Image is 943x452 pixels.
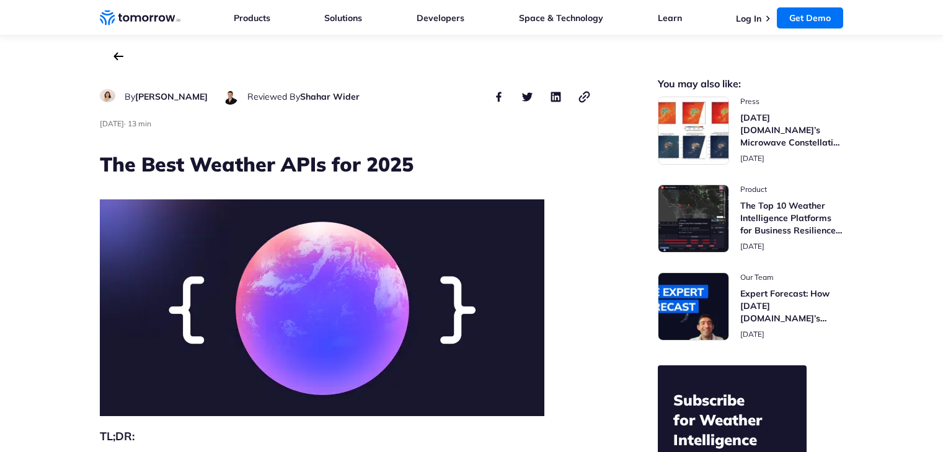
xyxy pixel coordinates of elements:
[658,12,682,24] a: Learn
[740,241,764,251] span: publish date
[128,119,151,128] span: Estimated reading time
[492,89,507,104] button: share this post on facebook
[658,97,844,165] a: Read Tomorrow.io’s Microwave Constellation Ready To Help This Hurricane Season
[100,9,180,27] a: Home link
[740,329,764,339] span: publish date
[125,89,208,104] div: author name
[247,91,300,102] span: Reviewed By
[100,119,124,128] span: publish date
[100,89,115,102] img: Ruth Favela
[736,13,761,24] a: Log In
[549,89,564,104] button: share this post on linkedin
[740,199,844,237] h3: The Top 10 Weather Intelligence Platforms for Business Resilience in [DATE]
[740,185,844,194] span: post catecory
[658,79,844,89] h2: You may also like:
[247,89,360,104] div: author name
[324,12,362,24] a: Solutions
[577,89,592,104] button: copy link to clipboard
[777,7,843,28] a: Get Demo
[100,150,592,178] h1: The Best Weather APIs for 2025
[740,287,844,324] h3: Expert Forecast: How [DATE][DOMAIN_NAME]’s Microwave Sounders Are Revolutionizing Hurricane Monit...
[658,185,844,253] a: Read The Top 10 Weather Intelligence Platforms for Business Resilience in 2025
[223,89,238,105] img: Shahar Wider
[519,12,603,24] a: Space & Technology
[113,52,123,61] a: back to the main blog page
[520,89,535,104] button: share this post on twitter
[417,12,464,24] a: Developers
[125,91,135,102] span: By
[740,97,844,106] span: post catecory
[740,272,844,282] span: post catecory
[234,12,270,24] a: Products
[740,111,844,149] h3: [DATE][DOMAIN_NAME]’s Microwave Constellation Ready To Help This Hurricane Season
[124,119,126,128] span: ·
[658,272,844,341] a: Read Expert Forecast: How Tomorrow.io’s Microwave Sounders Are Revolutionizing Hurricane Monitoring
[740,154,764,163] span: publish date
[100,428,592,445] h2: TL;DR:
